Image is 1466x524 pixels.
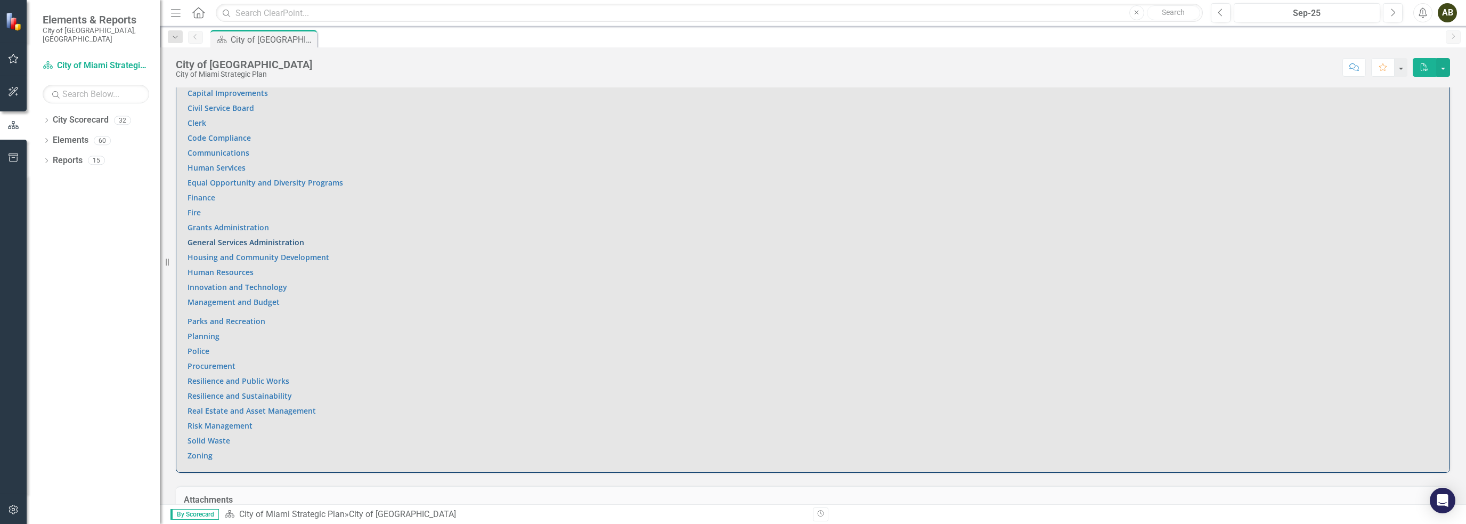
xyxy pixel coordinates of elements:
[176,70,312,78] div: City of Miami Strategic Plan
[188,118,206,128] a: Clerk
[176,59,312,70] div: City of [GEOGRAPHIC_DATA]
[188,421,253,431] a: Risk Management
[239,509,345,519] a: City of Miami Strategic Plan
[188,267,254,277] a: Human Resources
[43,13,149,26] span: Elements & Reports
[188,133,251,143] a: Code Compliance
[188,346,209,356] a: Police
[188,103,254,113] a: Civil Service Board
[188,361,235,371] a: Procurement
[1234,3,1380,22] button: Sep-25
[1430,488,1455,513] div: Open Intercom Messenger
[53,134,88,147] a: Elements
[188,297,280,307] a: Management and Budget
[170,509,219,520] span: By Scorecard
[188,436,230,446] a: Solid Waste
[188,316,265,326] a: Parks and Recreation
[94,136,111,145] div: 60
[1147,5,1200,20] button: Search
[188,163,246,173] a: Human Services
[188,406,316,416] a: Real Estate and Asset Management
[188,252,329,262] a: Housing and Community Development
[1162,8,1185,17] span: Search
[188,178,343,188] a: Equal Opportunity and Diversity Programs
[1237,7,1377,20] div: Sep-25
[188,88,268,98] a: Capital Improvements
[188,391,292,401] a: Resilience and Sustainability
[114,116,131,125] div: 32
[53,114,109,126] a: City Scorecard
[349,509,456,519] div: City of [GEOGRAPHIC_DATA]
[43,85,149,103] input: Search Below...
[188,376,289,386] a: Resilience and Public Works
[88,156,105,165] div: 15
[188,222,269,232] a: Grants Administration
[5,12,24,31] img: ClearPoint Strategy
[188,331,219,341] a: Planning
[188,192,215,203] a: Finance
[188,207,201,217] a: Fire
[188,148,249,158] a: Communications
[1438,3,1457,22] button: AB
[184,495,1442,505] h3: Attachments
[188,450,213,461] a: Zoning
[224,509,805,521] div: »
[43,60,149,72] a: City of Miami Strategic Plan
[188,282,287,292] a: Innovation and Technology
[216,4,1203,22] input: Search ClearPoint...
[53,155,83,167] a: Reports
[43,26,149,44] small: City of [GEOGRAPHIC_DATA], [GEOGRAPHIC_DATA]
[188,237,304,247] a: General Services Administration
[231,33,314,46] div: City of [GEOGRAPHIC_DATA]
